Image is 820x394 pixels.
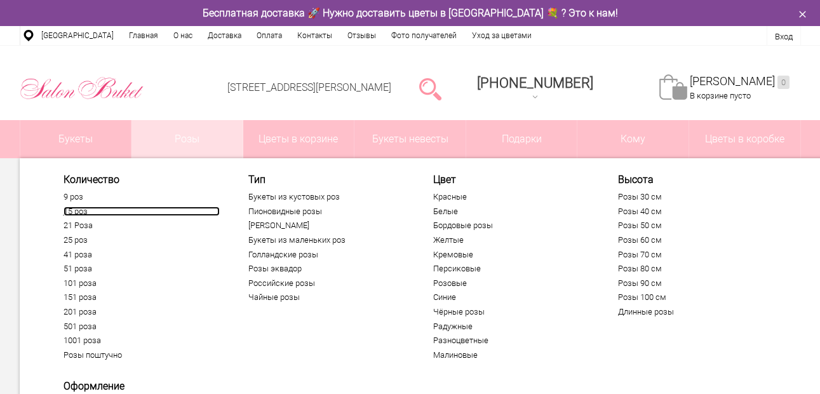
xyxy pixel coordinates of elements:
a: Цветы в коробке [689,120,800,158]
a: Голландские розы [248,250,405,260]
a: Букеты [20,120,131,158]
a: Розы поштучно [64,350,220,360]
a: Розы 30 см [618,192,774,202]
a: Розы 60 см [618,235,774,245]
a: Контакты [290,26,340,45]
a: Букеты из кустовых роз [248,192,405,202]
a: Вход [775,32,793,41]
a: Розы 50 см [618,221,774,231]
a: Отзывы [340,26,384,45]
span: Цвет [433,173,589,186]
span: [PHONE_NUMBER] [477,75,593,91]
a: О нас [166,26,200,45]
a: 1001 роза [64,336,220,346]
a: [STREET_ADDRESS][PERSON_NAME] [227,81,391,93]
a: Российские розы [248,278,405,289]
ins: 0 [777,76,790,89]
a: Букеты из маленьких роз [248,235,405,245]
a: Розы эквадор [248,264,405,274]
a: Пионовидные розы [248,207,405,217]
a: Кремовые [433,250,589,260]
a: Красные [433,192,589,202]
a: Бордовые розы [433,221,589,231]
a: 101 роза [64,278,220,289]
span: Кому [577,120,689,158]
a: Уход за цветами [464,26,539,45]
a: Подарки [466,120,577,158]
a: 41 роза [64,250,220,260]
a: Розовые [433,278,589,289]
a: Розы 40 см [618,207,774,217]
a: 9 роз [64,192,220,202]
a: [PERSON_NAME] [690,74,790,89]
a: Фото получателей [384,26,464,45]
a: 151 роза [64,292,220,302]
span: Высота [618,173,774,186]
a: Белые [433,207,589,217]
a: Букеты невесты [354,120,466,158]
a: Розы [131,120,243,158]
a: Длинные розы [618,307,774,317]
a: Чайные розы [248,292,405,302]
span: В корзине пусто [690,91,751,100]
a: 501 роза [64,322,220,332]
a: Цветы в корзине [243,120,354,158]
a: 21 Роза [64,221,220,231]
a: Оплата [249,26,290,45]
span: Тип [248,173,405,186]
a: Чёрные розы [433,307,589,317]
div: Бесплатная доставка 🚀 Нужно доставить цветы в [GEOGRAPHIC_DATA] 💐 ? Это к нам! [10,6,810,20]
a: Разноцветные [433,336,589,346]
a: 51 роза [64,264,220,274]
a: Главная [121,26,166,45]
a: Розы 70 см [618,250,774,260]
span: Оформление [64,380,220,392]
a: 201 роза [64,307,220,317]
a: Розы 100 см [618,292,774,302]
a: Синие [433,292,589,302]
a: Розы 90 см [618,278,774,289]
a: Желтые [433,235,589,245]
a: Розы 80 см [618,264,774,274]
span: Количество [64,173,220,186]
img: Цветы Нижний Новгород [20,74,144,102]
a: Доставка [200,26,249,45]
a: Малиновые [433,350,589,360]
a: 15 роз [64,207,220,217]
a: [PHONE_NUMBER] [469,71,601,107]
a: Радужные [433,322,589,332]
a: [PERSON_NAME] [248,221,405,231]
a: [GEOGRAPHIC_DATA] [34,26,121,45]
a: Персиковые [433,264,589,274]
a: 25 роз [64,235,220,245]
